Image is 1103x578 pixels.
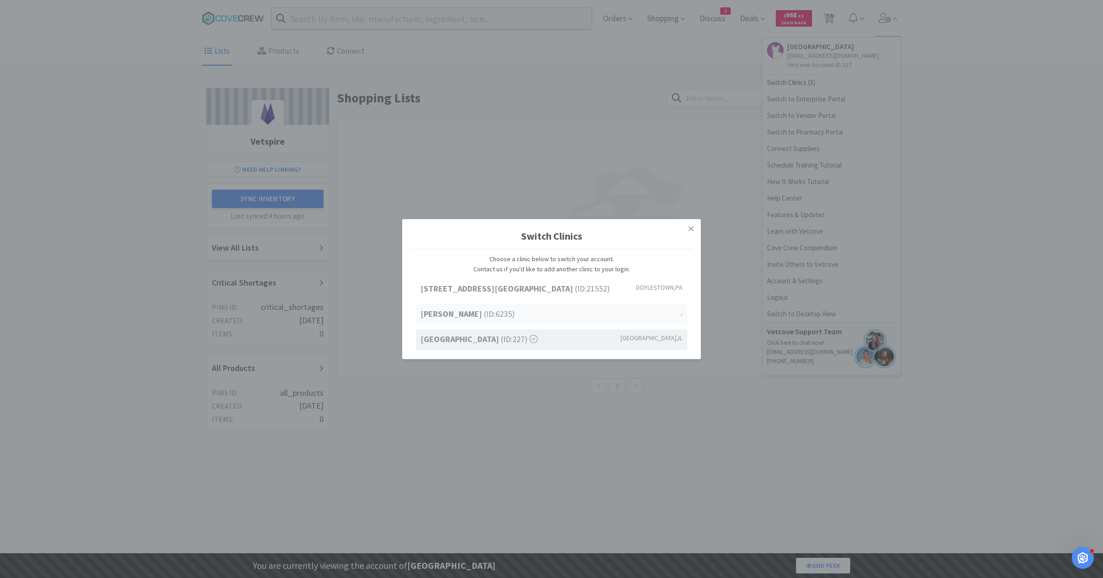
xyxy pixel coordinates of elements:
[421,334,501,344] strong: [GEOGRAPHIC_DATA]
[421,284,575,294] strong: [STREET_ADDRESS][GEOGRAPHIC_DATA]
[681,308,682,318] span: ,
[421,308,515,321] span: (ID: 6235 )
[416,254,687,275] p: Choose a clinic below to switch your account. Contact us if you'd like to add another clinic to y...
[421,309,484,320] strong: [PERSON_NAME]
[636,283,682,293] span: DOYLESTOWN , PA
[421,333,538,346] span: (ID: 227 )
[421,283,610,296] span: (ID: 21552 )
[620,333,682,343] span: [GEOGRAPHIC_DATA] , IL
[1072,547,1094,569] iframe: Intercom live chat
[411,224,692,249] h1: Switch Clinics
